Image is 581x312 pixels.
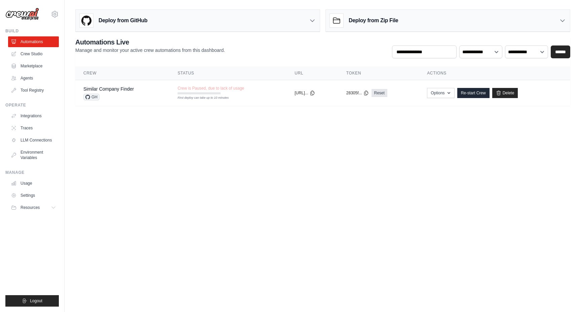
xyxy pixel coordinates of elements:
h3: Deploy from Zip File [349,17,398,25]
span: Resources [21,205,40,210]
div: Manage [5,170,59,175]
a: Marketplace [8,61,59,71]
a: Automations [8,36,59,47]
a: Settings [8,190,59,201]
th: Status [169,66,286,80]
a: Tool Registry [8,85,59,96]
button: 28305f... [346,90,369,96]
button: Resources [8,202,59,213]
img: Logo [5,8,39,21]
a: Re-start Crew [457,88,490,98]
a: LLM Connections [8,135,59,146]
th: URL [286,66,338,80]
h3: Deploy from GitHub [99,17,147,25]
span: Logout [30,298,42,304]
th: Crew [75,66,169,80]
h2: Automations Live [75,37,225,47]
button: Logout [5,295,59,307]
img: GitHub Logo [80,14,93,27]
a: Crew Studio [8,49,59,59]
a: Delete [492,88,518,98]
button: Options [427,88,454,98]
th: Actions [419,66,570,80]
span: GH [83,94,100,100]
div: Build [5,28,59,34]
div: Operate [5,102,59,108]
a: Agents [8,73,59,84]
div: First deploy can take up to 10 minutes [178,96,221,100]
th: Token [338,66,419,80]
a: Traces [8,123,59,133]
span: Crew is Paused, due to lack of usage [178,86,244,91]
a: Environment Variables [8,147,59,163]
a: Similar Company Finder [83,86,134,92]
p: Manage and monitor your active crew automations from this dashboard. [75,47,225,54]
a: Usage [8,178,59,189]
a: Reset [372,89,387,97]
a: Integrations [8,111,59,121]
